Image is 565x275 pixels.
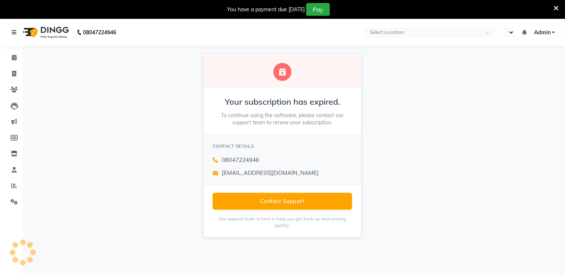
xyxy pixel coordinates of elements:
[213,216,352,229] p: Our support team is here to help you get back up and running quickly.
[213,112,352,127] p: To continue using the software, please contact our support team to renew your subscription.
[370,29,404,36] div: Select Location
[213,193,352,210] button: Contact Support
[19,22,71,43] img: logo
[534,29,551,37] span: Admin
[222,169,319,177] span: [EMAIL_ADDRESS][DOMAIN_NAME]
[83,22,116,43] b: 08047224946
[222,156,259,165] span: 08047224946
[306,3,330,16] button: Pay
[213,96,352,107] h2: Your subscription has expired.
[227,6,305,14] div: You have a payment due [DATE]
[213,144,254,149] span: CONTACT DETAILS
